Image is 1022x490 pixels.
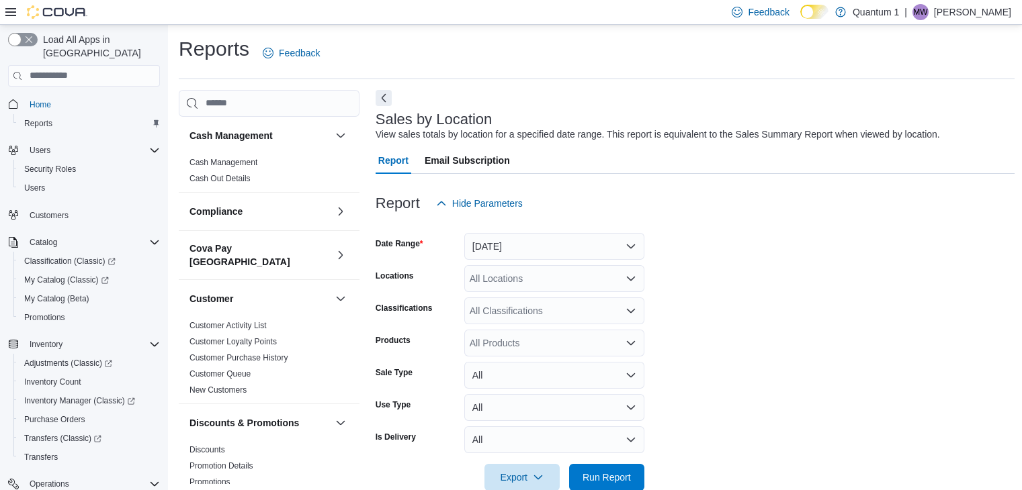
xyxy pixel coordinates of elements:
button: Users [3,141,165,160]
button: All [464,362,644,389]
span: Customer Purchase History [189,352,288,363]
span: Reports [24,118,52,129]
a: Reports [19,115,58,132]
a: Classification (Classic) [13,252,165,271]
span: Run Report [583,471,631,484]
span: Promotions [189,477,230,487]
a: Customer Activity List [189,321,267,330]
span: My Catalog (Classic) [19,272,160,288]
a: Promotions [19,309,71,326]
a: Inventory Manager (Classic) [19,393,140,409]
span: New Customers [189,385,247,395]
span: Security Roles [24,164,76,175]
a: Promotions [189,477,230,487]
label: Sale Type [376,367,413,378]
h3: Compliance [189,205,243,218]
span: Purchase Orders [19,411,160,428]
label: Locations [376,271,414,281]
button: Compliance [333,203,349,219]
h1: Reports [179,36,249,62]
span: Purchase Orders [24,414,85,425]
label: Products [376,335,411,346]
label: Use Type [376,399,411,410]
span: Promotion Details [189,460,253,471]
label: Classifications [376,303,433,313]
button: Users [13,179,165,197]
a: Feedback [257,40,325,66]
a: Customer Queue [189,369,251,379]
input: Dark Mode [800,5,828,19]
p: [PERSON_NAME] [934,4,1011,20]
span: Load All Apps in [GEOGRAPHIC_DATA] [38,33,160,60]
span: Catalog [24,234,160,250]
h3: Report [376,195,420,211]
span: Inventory Manager (Classic) [24,395,135,406]
a: Classification (Classic) [19,253,121,269]
span: Inventory Count [19,374,160,390]
span: Home [24,96,160,113]
h3: Cash Management [189,129,273,142]
span: Inventory Count [24,377,81,387]
a: New Customers [189,385,247,395]
button: Promotions [13,308,165,327]
button: Cova Pay [GEOGRAPHIC_DATA] [189,242,330,268]
button: Home [3,95,165,114]
button: Catalog [24,234,62,250]
button: Discounts & Promotions [333,415,349,431]
a: Inventory Manager (Classic) [13,391,165,410]
span: Classification (Classic) [19,253,160,269]
a: Inventory Count [19,374,87,390]
a: Transfers (Classic) [19,430,107,446]
span: Users [24,142,160,158]
a: Promotion Details [189,461,253,471]
span: Adjustments (Classic) [19,355,160,371]
button: All [464,426,644,453]
button: My Catalog (Beta) [13,289,165,308]
a: My Catalog (Beta) [19,291,95,307]
a: Cash Management [189,158,257,167]
button: Inventory Count [13,373,165,391]
span: Cash Management [189,157,257,168]
span: Feedback [279,46,320,60]
div: Customer [179,317,359,403]
button: Customer [189,292,330,305]
span: Catalog [30,237,57,248]
a: Purchase Orders [19,411,91,428]
a: Discounts [189,445,225,454]
span: Customers [24,207,160,224]
span: Customers [30,210,69,221]
span: My Catalog (Beta) [19,291,160,307]
button: Customer [333,291,349,307]
span: Report [378,147,409,174]
p: | [904,4,907,20]
span: Promotions [24,312,65,323]
h3: Customer [189,292,233,305]
span: Cash Out Details [189,173,251,184]
button: Open list of options [626,273,636,284]
span: Feedback [748,5,789,19]
button: Customers [3,205,165,225]
span: Home [30,99,51,110]
span: Security Roles [19,161,160,177]
button: Compliance [189,205,330,218]
button: Discounts & Promotions [189,416,330,430]
a: Home [24,97,56,113]
button: Cash Management [189,129,330,142]
button: All [464,394,644,421]
span: Transfers [19,449,160,465]
span: Users [24,183,45,193]
span: MW [913,4,927,20]
span: Transfers (Classic) [19,430,160,446]
a: Adjustments (Classic) [13,354,165,373]
div: View sales totals by location for a specified date range. This report is equivalent to the Sales ... [376,128,940,142]
span: Reports [19,115,160,132]
span: Hide Parameters [452,197,523,210]
a: Customer Loyalty Points [189,337,277,346]
button: Cova Pay [GEOGRAPHIC_DATA] [333,247,349,263]
span: Operations [30,479,69,489]
span: Promotions [19,309,160,326]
